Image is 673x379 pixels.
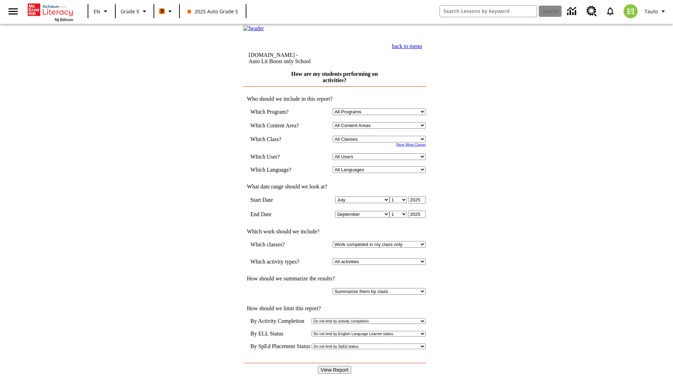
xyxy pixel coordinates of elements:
a: Show More Classes [396,142,426,146]
span: B [161,7,164,15]
td: Which classes? [250,241,309,248]
td: Which activity types? [250,258,309,265]
nobr: Auto Lit Boost only School [249,58,311,64]
td: Which Class? [250,136,309,142]
span: EN [94,8,100,15]
input: search field [440,6,537,17]
a: back to menu [392,43,422,49]
button: Language: EN, Select a language [90,5,113,18]
a: Data Center [563,2,582,21]
button: Grade: Grade 5, Select a grade [118,5,151,18]
button: Boost Class color is orange. Change class color [156,5,177,18]
td: Start Date [250,196,309,204]
span: Grade 5 [121,8,139,15]
td: By SpEd Placement Status [250,343,310,350]
td: Which User? [250,153,309,160]
td: End Date [250,211,309,218]
td: [DOMAIN_NAME] - [249,52,355,65]
button: Open side menu [3,1,23,22]
td: Which work should we include? [243,228,426,235]
td: By Activity Completion [250,318,310,324]
td: How should we summarize the results? [243,275,426,282]
td: Which Program? [250,108,309,115]
td: By ELL Status [250,331,310,337]
input: View Report [318,366,352,374]
button: Profile/Settings [642,5,670,18]
span: Tauto [645,8,658,15]
a: Notifications [601,2,619,20]
div: Home [28,2,73,22]
td: What date range should we look at? [243,184,426,190]
td: Who should we include in this report? [243,96,426,102]
td: How should we limit this report? [243,305,426,312]
a: How are my students performing on activities? [291,71,378,83]
img: avatar image [624,4,638,18]
td: Which Language? [250,166,309,173]
img: header [243,25,264,32]
a: Resource Center, Will open in new tab [582,2,601,21]
nobr: Which Content Area? [250,122,299,128]
span: 2025 Auto Grade 5 [188,8,238,15]
button: Select a new avatar [619,2,642,20]
span: NJ Edition [55,17,73,22]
